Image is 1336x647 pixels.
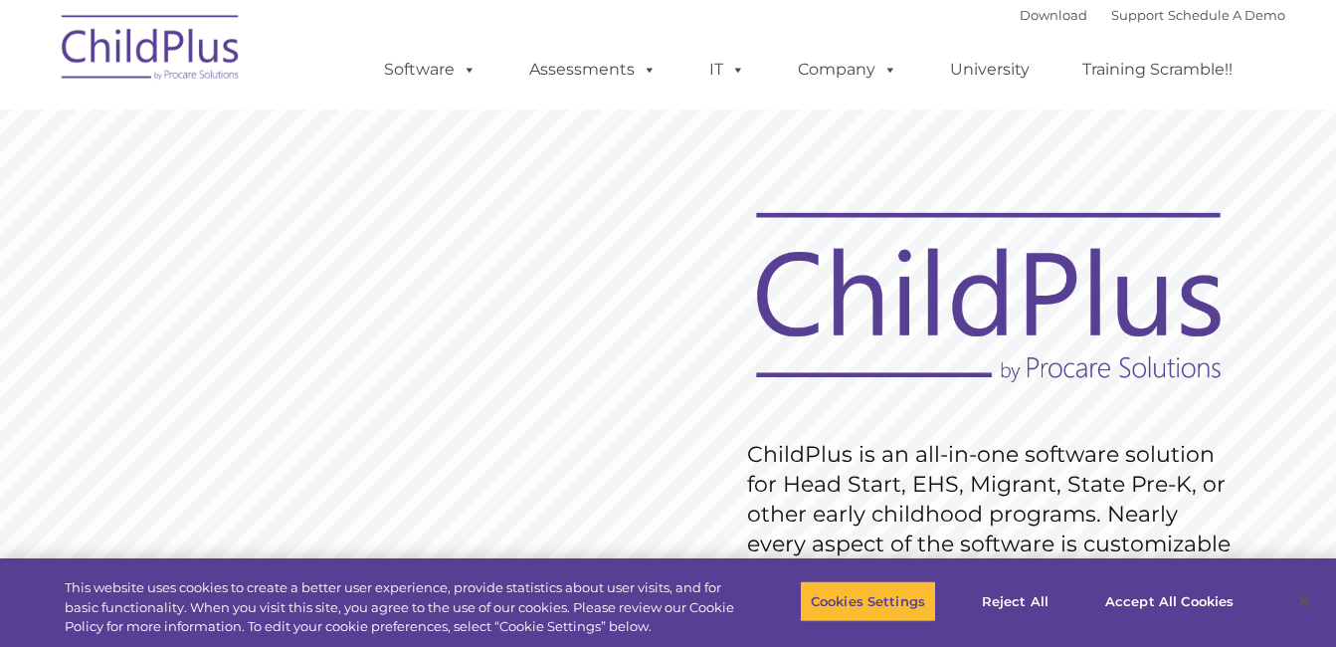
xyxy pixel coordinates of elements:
[778,50,917,90] a: Company
[689,50,765,90] a: IT
[1020,7,1285,23] font: |
[930,50,1050,90] a: University
[1168,7,1285,23] a: Schedule A Demo
[1282,579,1326,623] button: Close
[1062,50,1252,90] a: Training Scramble!!
[800,580,936,622] button: Cookies Settings
[65,578,735,637] div: This website uses cookies to create a better user experience, provide statistics about user visit...
[1111,7,1164,23] a: Support
[953,580,1077,622] button: Reject All
[52,1,251,101] img: ChildPlus by Procare Solutions
[364,50,496,90] a: Software
[1094,580,1244,622] button: Accept All Cookies
[509,50,676,90] a: Assessments
[1020,7,1087,23] a: Download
